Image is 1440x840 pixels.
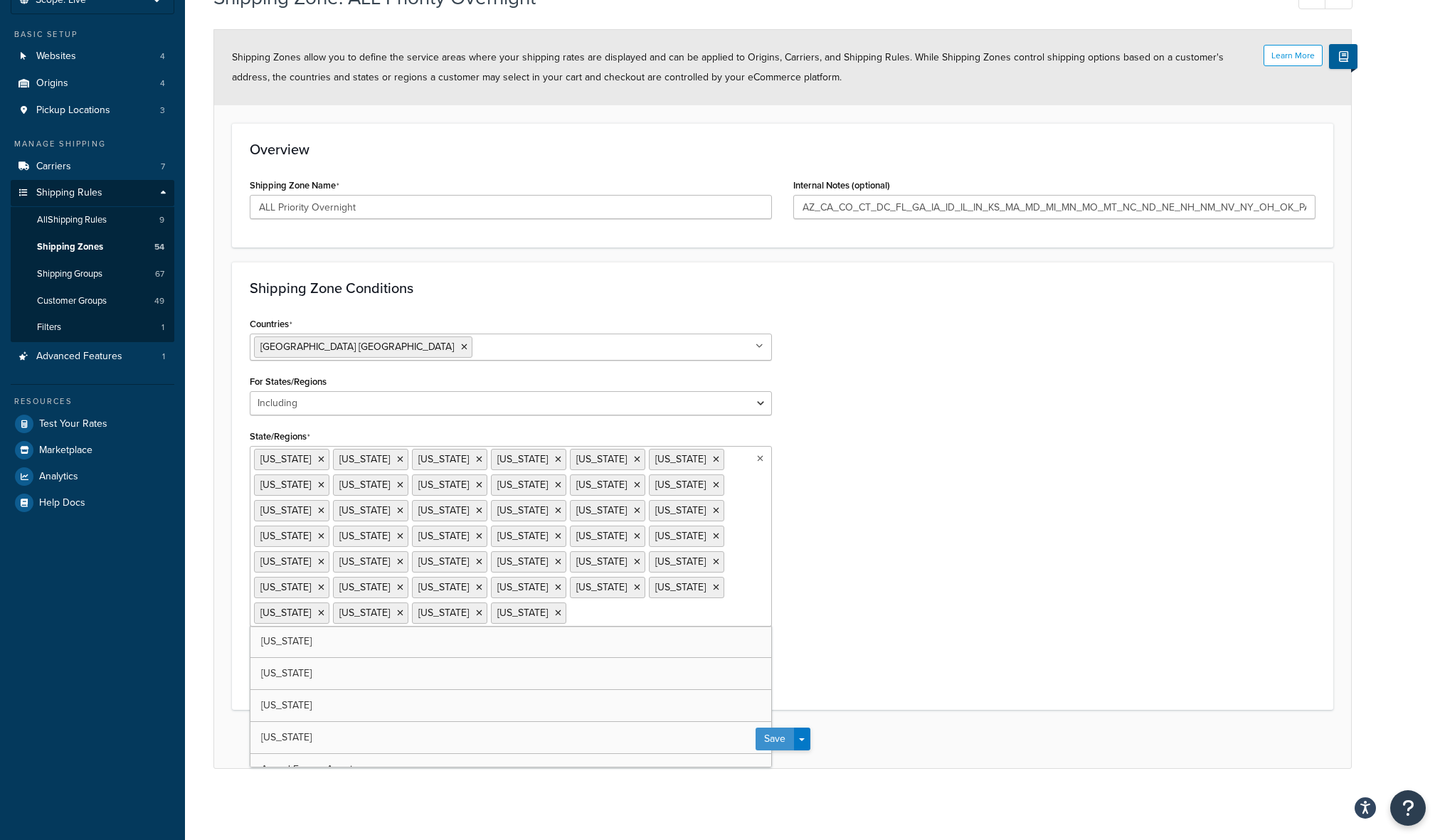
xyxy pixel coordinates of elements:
li: Help Docs [11,490,174,516]
a: [US_STATE] [250,626,771,657]
span: [US_STATE] [339,503,390,518]
span: [US_STATE] [497,477,548,492]
a: Advanced Features1 [11,344,174,370]
span: 4 [160,50,165,63]
span: 54 [154,241,164,253]
li: Carriers [11,154,174,180]
a: Armed Forces Americas [250,754,771,785]
a: Marketplace [11,437,174,463]
span: 1 [162,351,165,363]
li: Origins [11,70,174,97]
span: 9 [159,214,164,226]
li: Advanced Features [11,344,174,370]
span: Pickup Locations [36,105,110,117]
span: [US_STATE] [261,634,312,649]
span: Customer Groups [37,295,107,307]
span: [US_STATE] [418,452,469,467]
span: [US_STATE] [576,452,627,467]
span: [US_STATE] [261,666,312,681]
span: Shipping Zones [37,241,103,253]
a: Shipping Groups67 [11,261,174,287]
span: 4 [160,78,165,90]
span: [US_STATE] [576,554,627,569]
span: [US_STATE] [418,503,469,518]
span: [US_STATE] [418,605,469,620]
span: [US_STATE] [418,580,469,595]
span: [US_STATE] [576,503,627,518]
span: [US_STATE] [418,554,469,569]
h3: Overview [250,142,1315,157]
span: [US_STATE] [260,580,311,595]
span: [US_STATE] [260,528,311,543]
span: [US_STATE] [655,554,706,569]
li: Customer Groups [11,288,174,314]
span: [US_STATE] [576,528,627,543]
span: [US_STATE] [339,580,390,595]
span: Analytics [39,471,78,483]
div: Resources [11,395,174,408]
a: Shipping Rules [11,180,174,206]
li: Shipping Groups [11,261,174,287]
span: 1 [162,321,164,334]
span: Origins [36,78,68,90]
li: Shipping Rules [11,180,174,342]
span: Shipping Groups [37,268,102,280]
label: Shipping Zone Name [250,180,339,191]
span: Shipping Rules [36,187,102,199]
label: For States/Regions [250,376,327,387]
span: [US_STATE] [655,452,706,467]
a: Filters1 [11,314,174,341]
span: [US_STATE] [497,554,548,569]
button: Save [756,728,794,750]
h3: Shipping Zone Conditions [250,280,1315,296]
span: [US_STATE] [418,528,469,543]
span: [US_STATE] [261,698,312,713]
span: Marketplace [39,445,92,457]
div: Basic Setup [11,28,174,41]
li: Filters [11,314,174,341]
span: [US_STATE] [260,605,311,620]
span: Shipping Zones allow you to define the service areas where your shipping rates are displayed and ... [232,50,1224,85]
span: [US_STATE] [260,452,311,467]
span: [US_STATE] [497,528,548,543]
span: [GEOGRAPHIC_DATA] [GEOGRAPHIC_DATA] [260,339,454,354]
span: [US_STATE] [655,580,706,595]
label: State/Regions [250,431,310,442]
span: Advanced Features [36,351,122,363]
span: [US_STATE] [576,580,627,595]
a: Pickup Locations3 [11,97,174,124]
span: [US_STATE] [655,477,706,492]
span: [US_STATE] [497,452,548,467]
span: [US_STATE] [260,477,311,492]
span: 67 [155,268,164,280]
li: Websites [11,43,174,70]
span: [US_STATE] [339,452,390,467]
span: [US_STATE] [418,477,469,492]
a: Websites4 [11,43,174,70]
span: [US_STATE] [497,605,548,620]
div: Manage Shipping [11,138,174,150]
span: [US_STATE] [260,503,311,518]
span: [US_STATE] [497,580,548,595]
span: Websites [36,50,76,63]
li: Shipping Zones [11,234,174,260]
button: Show Help Docs [1329,44,1357,69]
span: Filters [37,321,61,334]
label: Internal Notes (optional) [793,180,890,191]
a: Analytics [11,464,174,489]
a: [US_STATE] [250,722,771,753]
span: [US_STATE] [655,503,706,518]
span: [US_STATE] [339,605,390,620]
label: Countries [250,319,292,330]
span: [US_STATE] [260,554,311,569]
a: Test Your Rates [11,411,174,437]
span: [US_STATE] [655,528,706,543]
a: Origins4 [11,70,174,97]
span: 3 [160,105,165,117]
span: [US_STATE] [339,528,390,543]
a: AllShipping Rules9 [11,207,174,233]
a: Customer Groups49 [11,288,174,314]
